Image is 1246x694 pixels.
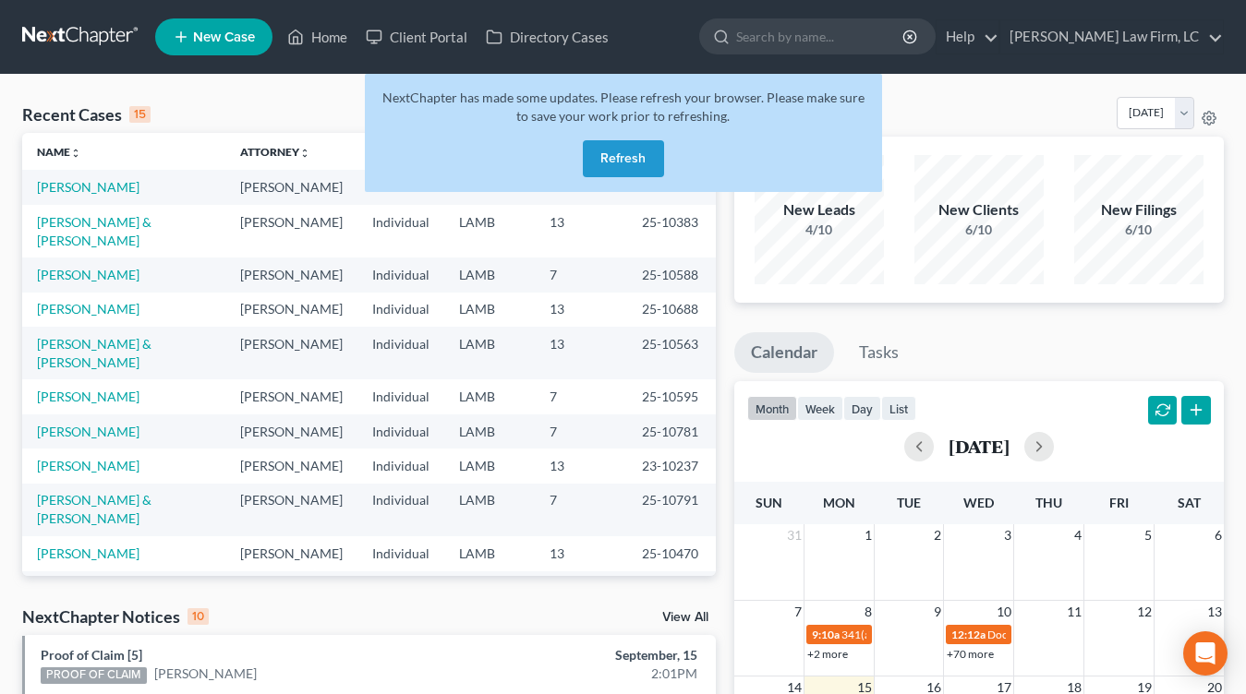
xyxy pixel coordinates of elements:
[37,301,139,317] a: [PERSON_NAME]
[627,327,716,379] td: 25-10563
[1074,199,1204,221] div: New Filings
[1183,631,1228,676] div: Open Intercom Messenger
[951,628,986,641] span: 12:12a
[357,379,444,413] td: Individual
[947,647,994,661] a: +70 more
[662,611,708,624] a: View All
[41,667,147,684] div: PROOF OF CLAIM
[1178,495,1201,510] span: Sat
[1002,524,1013,546] span: 3
[627,571,716,605] td: 24-11098
[444,571,535,605] td: LAMB
[995,601,1013,623] span: 10
[225,379,357,413] td: [PERSON_NAME]
[37,389,139,404] a: [PERSON_NAME]
[357,449,444,483] td: Individual
[841,628,1020,641] span: 341(a) meeting for [PERSON_NAME]
[357,293,444,327] td: Individual
[490,646,697,664] div: September, 15
[37,336,151,370] a: [PERSON_NAME] & [PERSON_NAME]
[1065,601,1083,623] span: 11
[792,601,804,623] span: 7
[444,379,535,413] td: LAMB
[444,205,535,257] td: LAMB
[797,396,843,421] button: week
[37,424,139,439] a: [PERSON_NAME]
[37,492,151,526] a: [PERSON_NAME] & [PERSON_NAME]
[357,571,444,605] td: Individual
[1035,495,1062,510] span: Thu
[1000,20,1223,54] a: [PERSON_NAME] Law Firm, LC
[627,449,716,483] td: 23-10237
[225,484,357,536] td: [PERSON_NAME]
[1213,524,1224,546] span: 6
[193,30,255,44] span: New Case
[357,484,444,536] td: Individual
[914,221,1044,239] div: 6/10
[477,20,618,54] a: Directory Cases
[583,140,664,177] button: Refresh
[225,170,357,204] td: [PERSON_NAME]
[41,647,142,663] a: Proof of Claim [5]
[932,601,943,623] span: 9
[535,449,627,483] td: 13
[535,293,627,327] td: 13
[627,379,716,413] td: 25-10595
[357,205,444,257] td: Individual
[863,524,874,546] span: 1
[1205,601,1224,623] span: 13
[357,327,444,379] td: Individual
[535,414,627,449] td: 7
[225,571,357,605] td: [PERSON_NAME]
[963,495,994,510] span: Wed
[949,437,1010,456] h2: [DATE]
[357,414,444,449] td: Individual
[1072,524,1083,546] span: 4
[627,293,716,327] td: 25-10688
[1143,524,1154,546] span: 5
[535,379,627,413] td: 7
[225,293,357,327] td: [PERSON_NAME]
[357,536,444,570] td: Individual
[22,605,209,628] div: NextChapter Notices
[444,536,535,570] td: LAMB
[807,647,848,661] a: +2 more
[357,20,477,54] a: Client Portal
[278,20,357,54] a: Home
[734,332,834,373] a: Calendar
[535,205,627,257] td: 13
[914,199,1044,221] div: New Clients
[535,257,627,292] td: 7
[444,327,535,379] td: LAMB
[535,571,627,605] td: 7
[225,257,357,292] td: [PERSON_NAME]
[299,148,310,159] i: unfold_more
[932,524,943,546] span: 2
[70,148,81,159] i: unfold_more
[225,536,357,570] td: [PERSON_NAME]
[444,257,535,292] td: LAMB
[812,628,840,641] span: 9:10a
[897,495,921,510] span: Tue
[1135,601,1154,623] span: 12
[785,524,804,546] span: 31
[863,601,874,623] span: 8
[444,414,535,449] td: LAMB
[22,103,151,126] div: Recent Cases
[240,145,310,159] a: Attorneyunfold_more
[823,495,855,510] span: Mon
[1109,495,1129,510] span: Fri
[987,628,1153,641] span: Docket Text: for [PERSON_NAME]
[382,90,865,124] span: NextChapter has made some updates. Please refresh your browser. Please make sure to save your wor...
[444,293,535,327] td: LAMB
[627,484,716,536] td: 25-10791
[627,205,716,257] td: 25-10383
[736,19,905,54] input: Search by name...
[535,484,627,536] td: 7
[842,332,915,373] a: Tasks
[627,536,716,570] td: 25-10470
[154,664,257,683] a: [PERSON_NAME]
[37,145,81,159] a: Nameunfold_more
[756,495,782,510] span: Sun
[747,396,797,421] button: month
